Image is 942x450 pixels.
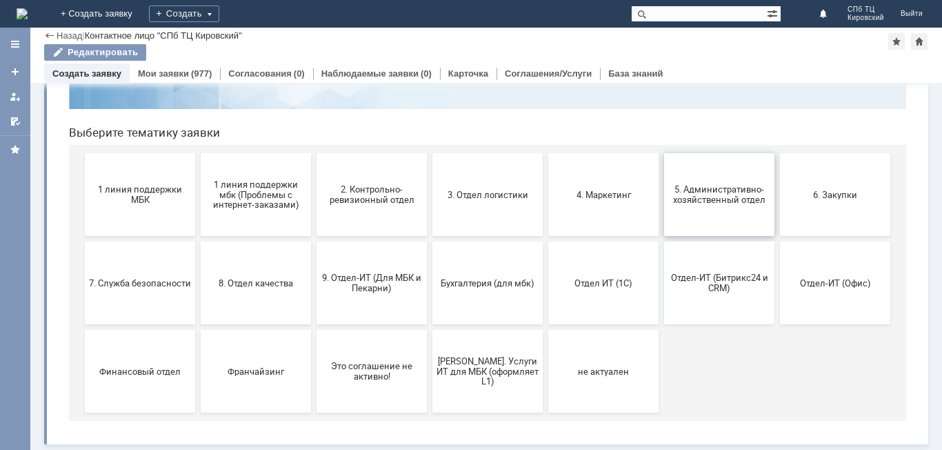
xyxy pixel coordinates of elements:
a: Наблюдаемые заявки [321,68,419,79]
span: 6. Закупки [726,202,828,212]
button: 2. Контрольно-ревизионный отдел [259,166,369,248]
button: Бухгалтерия (для мбк) [374,254,485,337]
a: Перейти на домашнюю страницу [17,8,28,19]
span: 9. Отдел-ИТ (Для МБК и Пекарни) [263,285,365,306]
button: Отдел ИТ (1С) [490,254,601,337]
button: [PERSON_NAME]. Услуги ИТ для МБК (оформляет L1) [374,342,485,425]
button: Отдел-ИТ (Офис) [722,254,832,337]
span: 3. Отдел логистики [379,202,481,212]
span: СПб ТЦ [848,6,884,14]
span: Кировский [848,14,884,22]
button: 5. Административно-хозяйственный отдел [606,166,716,248]
button: Франчайзинг [143,342,253,425]
a: Мои заявки [138,68,189,79]
button: 8. Отдел качества [143,254,253,337]
span: Отдел-ИТ (Офис) [726,290,828,300]
a: Согласования [228,68,292,79]
div: (0) [294,68,305,79]
span: Бухгалтерия (для мбк) [379,290,481,300]
span: Отдел ИТ (1С) [494,290,597,300]
button: Это соглашение не активно! [259,342,369,425]
span: Отдел-ИТ (Битрикс24 и CRM) [610,285,712,306]
span: 1 линия поддержки мбк (Проблемы с интернет-заказами) [147,191,249,222]
span: не актуален [494,378,597,389]
a: Соглашения/Услуги [505,68,592,79]
img: logo [17,8,28,19]
a: Мои согласования [4,110,26,133]
label: Воспользуйтесь поиском [292,34,568,48]
span: 2. Контрольно-ревизионный отдел [263,197,365,217]
span: 7. Служба безопасности [31,290,133,300]
div: | [82,30,84,40]
button: 6. Закупки [722,166,832,248]
span: [PERSON_NAME]. Услуги ИТ для МБК (оформляет L1) [379,368,481,399]
button: 9. Отдел-ИТ (Для МБК и Пекарни) [259,254,369,337]
a: База знаний [608,68,663,79]
span: 1 линия поддержки МБК [31,197,133,217]
div: Сделать домашней страницей [911,33,928,50]
div: (0) [421,68,432,79]
header: Выберите тематику заявки [11,138,848,152]
span: 4. Маркетинг [494,202,597,212]
div: Создать [149,6,219,22]
a: Карточка [448,68,488,79]
input: Например, почта или справка [292,61,568,87]
a: Создать заявку [4,61,26,83]
button: не актуален [490,342,601,425]
button: 4. Маркетинг [490,166,601,248]
span: 5. Административно-хозяйственный отдел [610,197,712,217]
a: Создать заявку [52,68,121,79]
a: Мои заявки [4,86,26,108]
span: Расширенный поиск [767,6,781,19]
span: 8. Отдел качества [147,290,249,300]
button: Отдел-ИТ (Битрикс24 и CRM) [606,254,716,337]
span: Финансовый отдел [31,378,133,389]
button: 1 линия поддержки МБК [27,166,137,248]
a: Назад [57,30,82,41]
div: Добавить в избранное [888,33,905,50]
button: 3. Отдел логистики [374,166,485,248]
div: Контактное лицо "СПб ТЦ Кировский" [85,30,242,41]
span: Франчайзинг [147,378,249,389]
div: (977) [191,68,212,79]
button: Финансовый отдел [27,342,137,425]
button: 7. Служба безопасности [27,254,137,337]
span: Это соглашение не активно! [263,373,365,394]
button: 1 линия поддержки мбк (Проблемы с интернет-заказами) [143,166,253,248]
